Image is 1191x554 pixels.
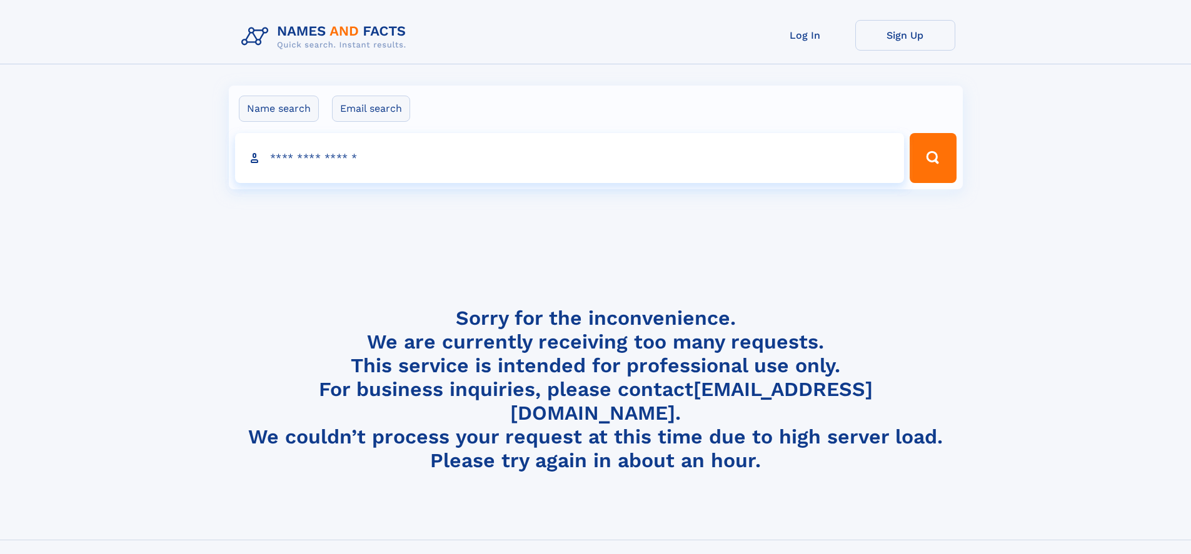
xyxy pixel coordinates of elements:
[236,306,955,473] h4: Sorry for the inconvenience. We are currently receiving too many requests. This service is intend...
[910,133,956,183] button: Search Button
[332,96,410,122] label: Email search
[755,20,855,51] a: Log In
[235,133,905,183] input: search input
[855,20,955,51] a: Sign Up
[510,377,873,425] a: [EMAIL_ADDRESS][DOMAIN_NAME]
[236,20,416,54] img: Logo Names and Facts
[239,96,319,122] label: Name search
